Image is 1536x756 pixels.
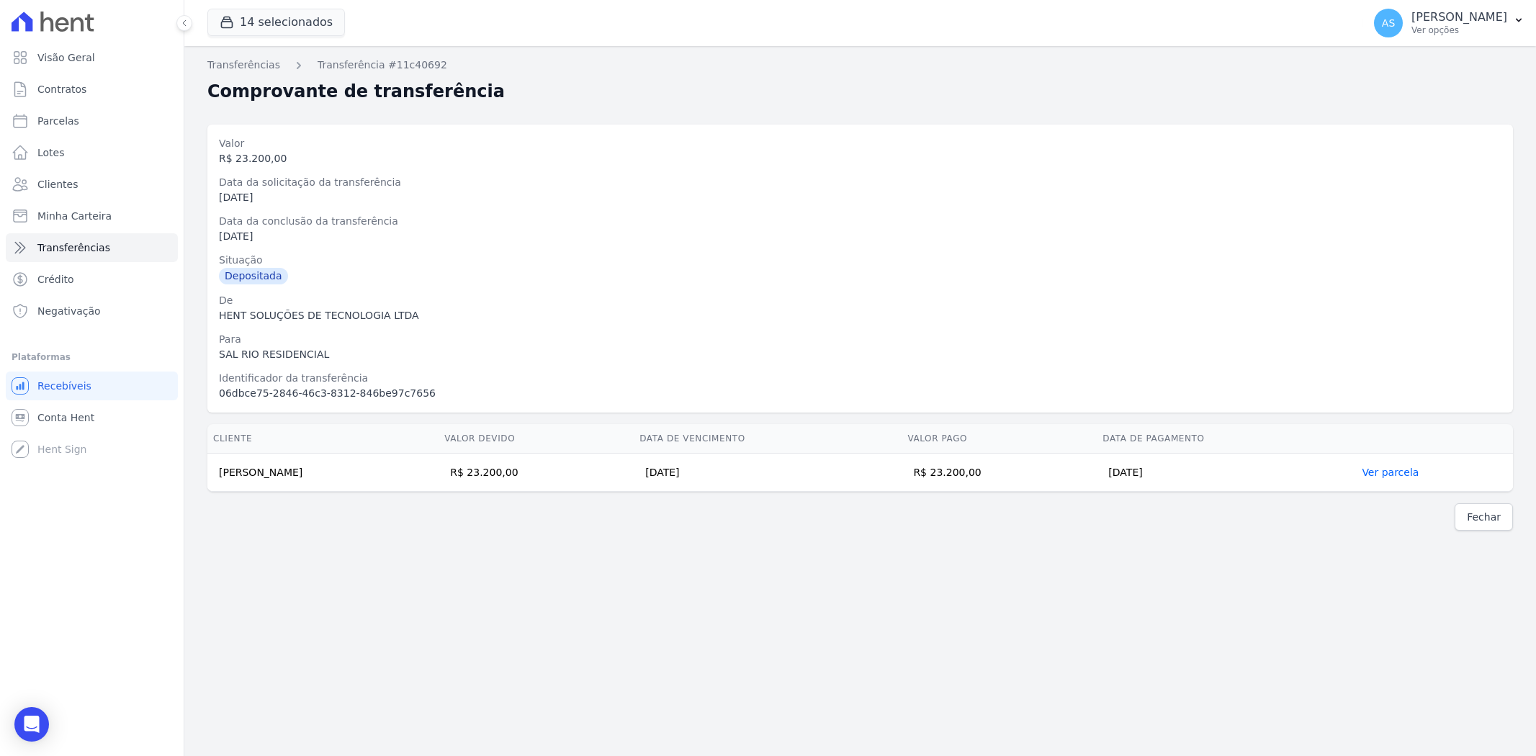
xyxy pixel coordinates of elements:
[1362,467,1419,478] a: Ver parcela
[6,43,178,72] a: Visão Geral
[37,410,94,425] span: Conta Hent
[634,454,902,492] td: [DATE]
[1097,424,1356,454] th: Data de Pagamento
[219,136,1501,151] div: Valor
[207,58,1513,73] nav: Breadcrumb
[6,265,178,294] a: Crédito
[902,424,1097,454] th: Valor pago
[37,272,74,287] span: Crédito
[6,138,178,167] a: Lotes
[37,304,101,318] span: Negativação
[219,371,1501,386] div: Identificador da transferência
[219,347,1501,362] div: SAL RIO RESIDENCIAL
[37,209,112,223] span: Minha Carteira
[6,233,178,262] a: Transferências
[6,107,178,135] a: Parcelas
[37,114,79,128] span: Parcelas
[6,202,178,230] a: Minha Carteira
[1411,24,1507,36] p: Ver opções
[1455,503,1513,531] a: Fechar
[1467,510,1501,524] span: Fechar
[6,372,178,400] a: Recebíveis
[219,308,1501,323] div: HENT SOLUÇÕES DE TECNOLOGIA LTDA
[6,170,178,199] a: Clientes
[207,78,505,104] h2: Comprovante de transferência
[219,253,1501,268] div: Situação
[318,58,447,73] a: Transferência #11c40692
[439,424,634,454] th: Valor devido
[1097,454,1356,492] td: [DATE]
[207,424,439,454] th: Cliente
[37,379,91,393] span: Recebíveis
[6,297,178,325] a: Negativação
[1362,3,1536,43] button: AS [PERSON_NAME] Ver opções
[219,386,1501,401] div: 06dbce75-2846-46c3-8312-846be97c7656
[219,268,288,284] div: Depositada
[1382,18,1395,28] span: AS
[219,175,1501,190] div: Data da solicitação da transferência
[37,177,78,192] span: Clientes
[37,82,86,96] span: Contratos
[219,229,1501,244] div: [DATE]
[207,58,280,73] a: Transferências
[207,9,345,36] button: 14 selecionados
[207,454,439,492] td: [PERSON_NAME]
[14,707,49,742] div: Open Intercom Messenger
[219,151,1501,166] div: R$ 23.200,00
[219,332,1501,347] div: Para
[37,240,110,255] span: Transferências
[37,145,65,160] span: Lotes
[219,214,1501,229] div: Data da conclusão da transferência
[1411,10,1507,24] p: [PERSON_NAME]
[12,348,172,366] div: Plataformas
[634,424,902,454] th: Data de Vencimento
[219,190,1501,205] div: [DATE]
[219,293,1501,308] div: De
[439,454,634,492] td: R$ 23.200,00
[6,403,178,432] a: Conta Hent
[37,50,95,65] span: Visão Geral
[6,75,178,104] a: Contratos
[902,454,1097,492] td: R$ 23.200,00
